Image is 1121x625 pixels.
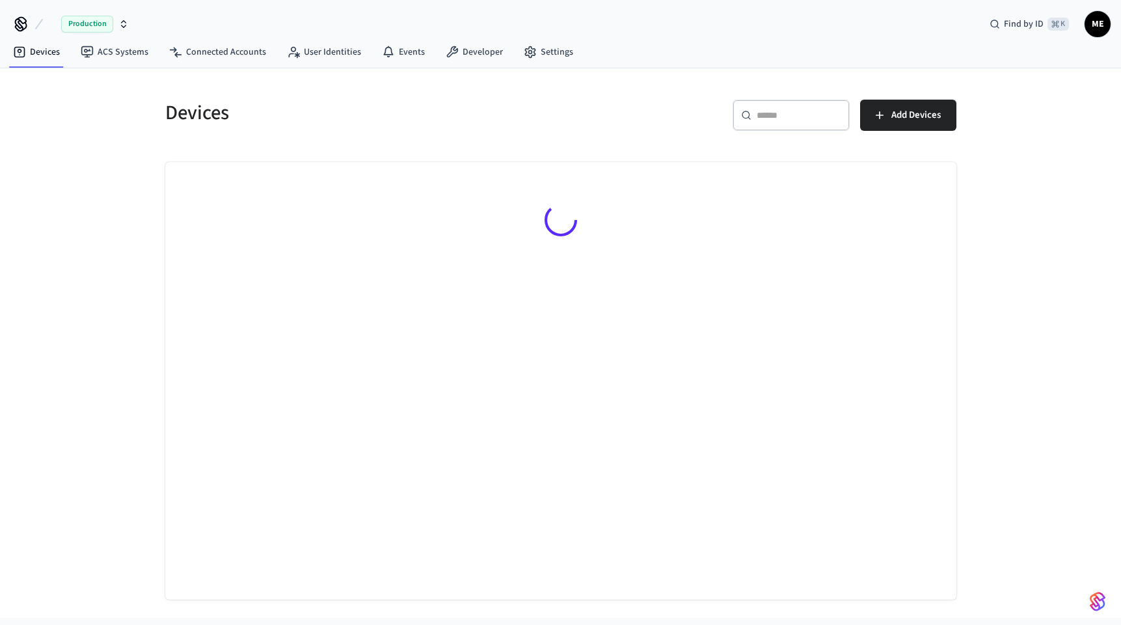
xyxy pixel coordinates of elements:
a: Events [371,40,435,64]
span: ⌘ K [1047,18,1069,31]
a: User Identities [277,40,371,64]
a: Settings [513,40,584,64]
img: SeamLogoGradient.69752ec5.svg [1090,591,1105,612]
span: Find by ID [1004,18,1044,31]
h5: Devices [165,100,553,126]
a: Devices [3,40,70,64]
span: Add Devices [891,107,941,124]
a: ACS Systems [70,40,159,64]
span: ME [1086,12,1109,36]
span: Production [61,16,113,33]
button: ME [1085,11,1111,37]
a: Developer [435,40,513,64]
div: Find by ID⌘ K [979,12,1079,36]
button: Add Devices [860,100,956,131]
a: Connected Accounts [159,40,277,64]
